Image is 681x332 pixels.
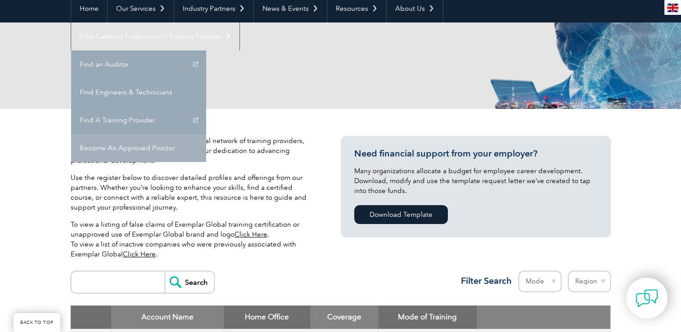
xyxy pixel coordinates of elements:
input: Search [165,271,214,293]
p: Use the register below to discover detailed profiles and offerings from our partners. Whether you... [71,173,314,212]
a: Click Here [235,230,267,238]
p: Many organizations allocate a budget for employee career development. Download, modify and use th... [354,166,597,196]
th: : activate to sort column ascending [477,305,610,329]
a: Download Template [354,205,448,224]
h3: Filter Search [456,275,512,287]
th: Home Office: activate to sort column ascending [224,305,311,329]
img: contact-chat.png [636,287,658,310]
th: Mode of Training: activate to sort column ascending [378,305,477,329]
p: To view a listing of false claims of Exemplar Global training certification or unapproved use of ... [71,220,314,259]
th: Account Name: activate to sort column descending [111,305,224,329]
a: Find A Training Provider [71,106,206,134]
img: en [667,4,678,12]
h2: Client Register [71,58,449,73]
a: Find Engineers & Technicians [71,78,206,106]
h3: Need financial support from your employer? [354,148,597,159]
a: BACK TO TOP [14,313,60,332]
a: Become An Approved Proctor [71,134,206,162]
p: Exemplar Global proudly works with a global network of training providers, consultants, and organ... [71,136,314,166]
a: Find Certified Professional / Training Provider [71,22,239,50]
a: Click Here [123,250,156,258]
a: Find an Auditor [71,50,206,78]
th: Coverage: activate to sort column ascending [311,305,378,329]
